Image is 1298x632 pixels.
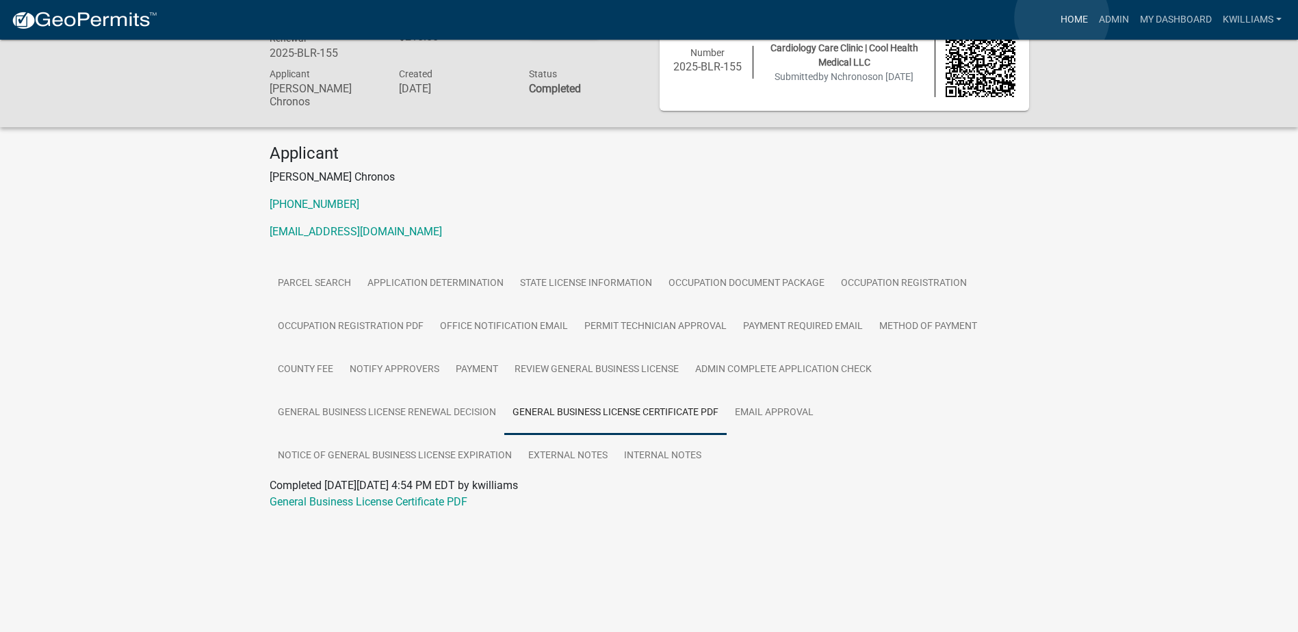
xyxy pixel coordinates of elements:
a: Review General Business License [506,348,687,392]
a: Admin [1093,7,1134,33]
a: Notify Approvers [341,348,447,392]
a: Email Approval [727,391,822,435]
span: Cardiology Care Clinic | Cool Health Medical LLC [770,42,918,68]
a: Home [1055,7,1093,33]
img: QR code [946,27,1015,97]
strong: Completed [529,82,581,95]
a: Internal Notes [616,434,710,478]
h6: 2025-BLR-155 [673,60,743,73]
h6: [PERSON_NAME] Chronos [270,82,379,108]
a: Payment [447,348,506,392]
a: State License Information [512,262,660,306]
a: Parcel search [270,262,359,306]
span: by Nchronos [818,71,872,82]
h6: 2025-BLR-155 [270,47,379,60]
a: External Notes [520,434,616,478]
a: Permit Technician Approval [576,305,735,349]
a: Payment Required Email [735,305,871,349]
a: Occupation Registration [833,262,975,306]
span: Number [690,47,725,58]
span: Submitted on [DATE] [775,71,913,82]
a: kwilliams [1217,7,1287,33]
a: Occupation Registration PDF [270,305,432,349]
a: Application Determination [359,262,512,306]
a: Occupation Document Package [660,262,833,306]
a: General Business License Certificate PDF [504,391,727,435]
a: General Business License Certificate PDF [270,495,467,508]
a: [EMAIL_ADDRESS][DOMAIN_NAME] [270,225,442,238]
span: Status [529,68,557,79]
a: Admin Complete Application Check [687,348,880,392]
a: Method of Payment [871,305,985,349]
a: [PHONE_NUMBER] [270,198,359,211]
a: County Fee [270,348,341,392]
span: Created [399,68,432,79]
h6: [DATE] [399,82,508,95]
a: Notice of General Business License Expiration [270,434,520,478]
a: My Dashboard [1134,7,1217,33]
span: Completed [DATE][DATE] 4:54 PM EDT by kwilliams [270,479,518,492]
p: [PERSON_NAME] Chronos [270,169,1029,185]
span: Applicant [270,68,310,79]
a: Office Notification Email [432,305,576,349]
h4: Applicant [270,144,1029,163]
a: General Business License Renewal Decision [270,391,504,435]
